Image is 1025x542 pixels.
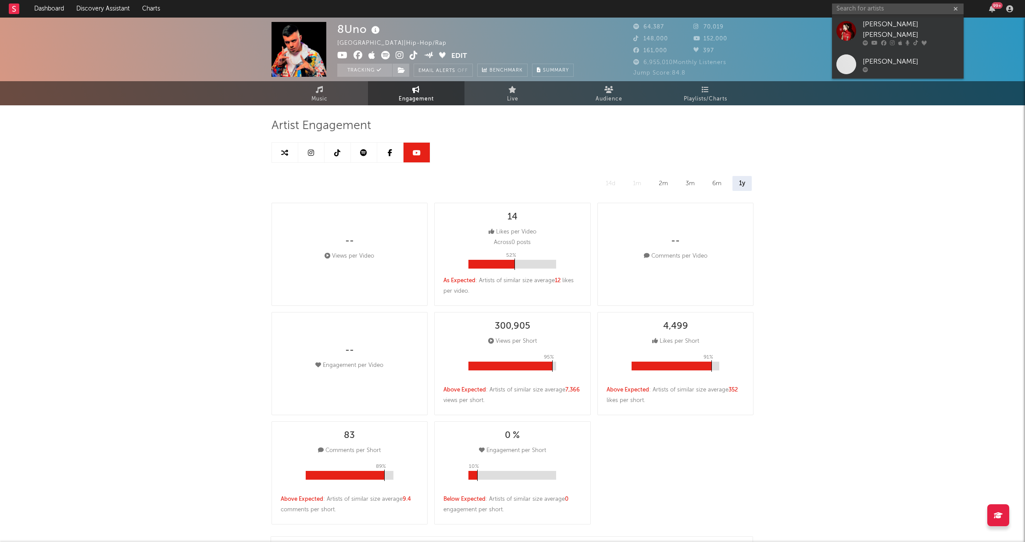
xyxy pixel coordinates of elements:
div: Likes per Video [489,227,536,237]
button: Tracking [337,64,392,77]
span: Playlists/Charts [684,94,727,104]
p: 10 % [469,461,479,472]
div: [PERSON_NAME] [PERSON_NAME] [863,19,959,40]
button: Edit [451,51,467,62]
span: 9.4 [403,496,411,502]
div: 8Uno [337,22,382,36]
span: Above Expected [443,387,486,393]
span: Artist Engagement [271,121,371,131]
div: Views per Video [325,251,374,262]
div: : Artists of similar size average likes per short . [607,385,745,406]
span: 397 [693,48,714,54]
div: -- [345,236,354,247]
a: Music [271,81,368,105]
div: 83 [344,431,355,441]
span: Above Expected [607,387,649,393]
div: 300,905 [495,321,530,332]
span: 352 [729,387,738,393]
span: Below Expected [443,496,486,502]
p: 52 % [506,250,516,261]
div: 14d [599,176,622,191]
span: Jump Score: 84.8 [633,70,686,76]
span: Live [507,94,518,104]
span: 7,366 [565,387,580,393]
p: Across 0 posts [494,237,531,248]
button: Summary [532,64,574,77]
a: Engagement [368,81,464,105]
div: Engagement per Short [479,445,546,456]
a: Playlists/Charts [657,81,754,105]
p: 95 % [544,352,554,363]
span: As Expected [443,278,475,284]
span: 161,000 [633,48,667,54]
div: 14 [507,212,518,223]
div: Views per Short [488,336,537,347]
div: 4,499 [663,321,688,332]
div: : Artists of similar size average comments per short . [281,494,419,515]
a: [PERSON_NAME] [832,50,964,79]
div: 6m [706,176,728,191]
span: 64,387 [633,24,664,30]
div: Comments per Video [644,251,707,262]
span: 148,000 [633,36,668,42]
span: Benchmark [489,65,523,76]
div: 99 + [992,2,1003,9]
p: 89 % [376,461,386,472]
div: Engagement per Video [315,360,383,371]
span: 70,019 [693,24,724,30]
div: 1y [732,176,752,191]
a: Audience [561,81,657,105]
div: -- [345,345,354,356]
a: [PERSON_NAME] [PERSON_NAME] [832,15,964,50]
div: : Artists of similar size average engagement per short . [443,494,582,515]
a: Live [464,81,561,105]
div: [GEOGRAPHIC_DATA] | Hip-Hop/Rap [337,38,457,49]
a: Benchmark [477,64,528,77]
span: 6,955,010 Monthly Listeners [633,60,726,65]
div: Likes per Short [652,336,699,347]
div: : Artists of similar size average likes per video . [443,276,582,297]
span: Engagement [399,94,434,104]
div: 1m [626,176,648,191]
button: 99+ [989,5,995,12]
input: Search for artists [832,4,964,14]
div: 3m [679,176,701,191]
div: Comments per Short [318,445,381,456]
div: -- [671,236,680,247]
div: 2m [652,176,675,191]
div: [PERSON_NAME] [863,56,959,67]
em: Off [457,68,468,73]
span: Summary [543,68,569,73]
button: Email AlertsOff [414,64,473,77]
div: : Artists of similar size average views per short . [443,385,582,406]
div: 0 % [505,431,520,441]
span: Music [311,94,328,104]
span: 12 [555,278,561,284]
span: Above Expected [281,496,323,502]
span: 152,000 [693,36,727,42]
span: Audience [596,94,622,104]
span: 0 [565,496,568,502]
p: 91 % [704,352,713,363]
